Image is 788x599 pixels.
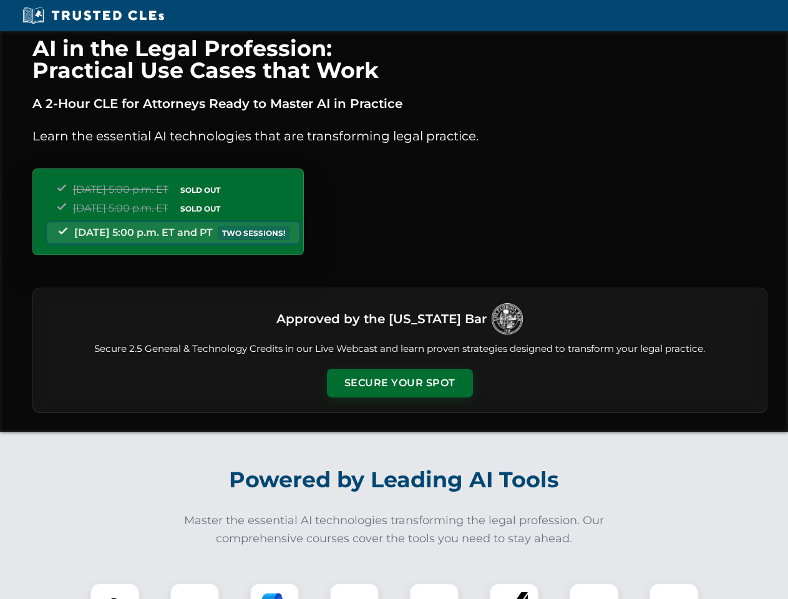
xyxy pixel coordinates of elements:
span: [DATE] 5:00 p.m. ET [73,202,168,214]
span: SOLD OUT [176,202,225,215]
p: Learn the essential AI technologies that are transforming legal practice. [32,126,767,146]
p: Master the essential AI technologies transforming the legal profession. Our comprehensive courses... [176,512,613,548]
img: Trusted CLEs [19,6,168,25]
p: Secure 2.5 General & Technology Credits in our Live Webcast and learn proven strategies designed ... [48,342,752,356]
span: [DATE] 5:00 p.m. ET [73,183,168,195]
h1: AI in the Legal Profession: Practical Use Cases that Work [32,37,767,81]
img: Logo [492,303,523,334]
p: A 2-Hour CLE for Attorneys Ready to Master AI in Practice [32,94,767,114]
span: SOLD OUT [176,183,225,197]
h2: Powered by Leading AI Tools [49,458,740,502]
button: Secure Your Spot [327,369,473,397]
h3: Approved by the [US_STATE] Bar [276,308,487,330]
